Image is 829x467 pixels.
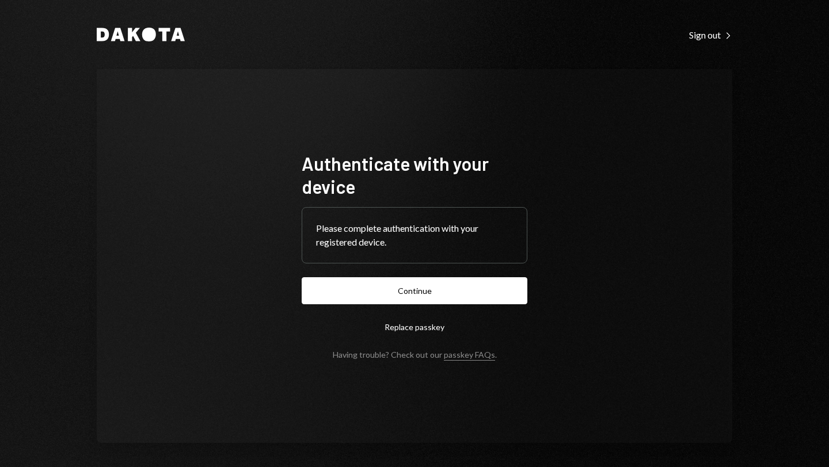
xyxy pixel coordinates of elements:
button: Replace passkey [302,313,527,340]
div: Sign out [689,29,732,41]
button: Continue [302,277,527,304]
a: Sign out [689,28,732,41]
div: Please complete authentication with your registered device. [316,221,513,249]
a: passkey FAQs [444,350,495,361]
div: Having trouble? Check out our . [333,350,497,359]
h1: Authenticate with your device [302,152,527,198]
